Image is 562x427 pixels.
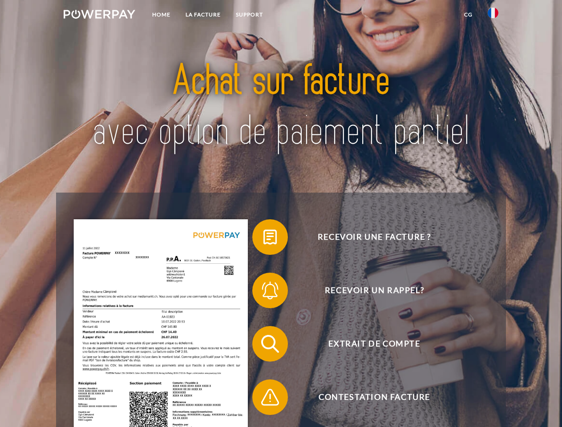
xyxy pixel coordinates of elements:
[457,7,480,23] a: CG
[259,333,281,355] img: qb_search.svg
[259,226,281,248] img: qb_bill.svg
[265,326,483,362] span: Extrait de compte
[265,273,483,308] span: Recevoir un rappel?
[488,8,498,18] img: fr
[252,326,484,362] button: Extrait de compte
[265,219,483,255] span: Recevoir une facture ?
[252,273,484,308] button: Recevoir un rappel?
[259,279,281,302] img: qb_bell.svg
[252,379,484,415] button: Contestation Facture
[252,219,484,255] button: Recevoir une facture ?
[259,386,281,408] img: qb_warning.svg
[178,7,228,23] a: LA FACTURE
[145,7,178,23] a: Home
[228,7,271,23] a: Support
[64,10,135,19] img: logo-powerpay-white.svg
[85,43,477,170] img: title-powerpay_fr.svg
[265,379,483,415] span: Contestation Facture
